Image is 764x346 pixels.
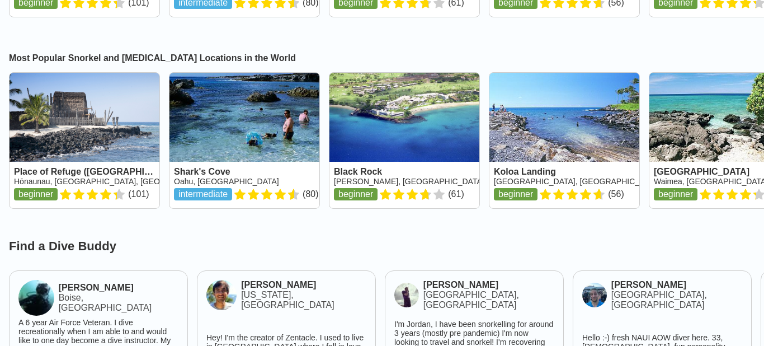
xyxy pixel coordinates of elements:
[611,280,742,290] a: [PERSON_NAME]
[59,293,178,313] div: Boise, [GEOGRAPHIC_DATA]
[206,280,237,310] img: Mayank Jain
[18,280,54,316] img: Derek Peltier
[59,283,178,293] a: [PERSON_NAME]
[9,53,755,63] h2: Most Popular Snorkel and [MEDICAL_DATA] Locations in the World
[423,280,554,290] a: [PERSON_NAME]
[423,290,554,310] div: [GEOGRAPHIC_DATA], [GEOGRAPHIC_DATA]
[241,280,366,290] a: [PERSON_NAME]
[582,283,607,307] img: Timothy Lord
[241,290,366,310] div: [US_STATE], [GEOGRAPHIC_DATA]
[611,290,742,310] div: [GEOGRAPHIC_DATA], [GEOGRAPHIC_DATA]
[394,283,419,307] img: jordan townsend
